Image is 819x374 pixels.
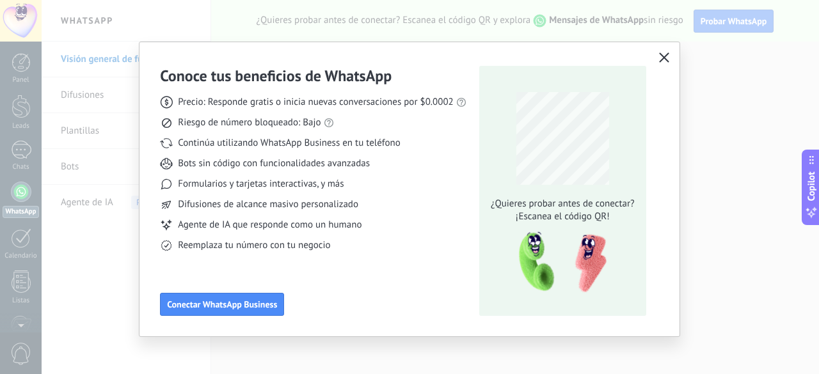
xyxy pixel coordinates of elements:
img: qr-pic-1x.png [508,228,609,297]
span: Reemplaza tu número con tu negocio [178,239,330,252]
span: ¡Escanea el código QR! [487,210,638,223]
span: Riesgo de número bloqueado: Bajo [178,116,321,129]
span: ¿Quieres probar antes de conectar? [487,198,638,210]
span: Conectar WhatsApp Business [167,300,277,309]
span: Bots sin código con funcionalidades avanzadas [178,157,370,170]
span: Precio: Responde gratis o inicia nuevas conversaciones por $0.0002 [178,96,454,109]
h3: Conoce tus beneficios de WhatsApp [160,66,392,86]
span: Formularios y tarjetas interactivas, y más [178,178,344,191]
span: Copilot [805,171,818,201]
span: Continúa utilizando WhatsApp Business en tu teléfono [178,137,400,150]
button: Conectar WhatsApp Business [160,293,284,316]
span: Agente de IA que responde como un humano [178,219,362,231]
span: Difusiones de alcance masivo personalizado [178,198,358,211]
